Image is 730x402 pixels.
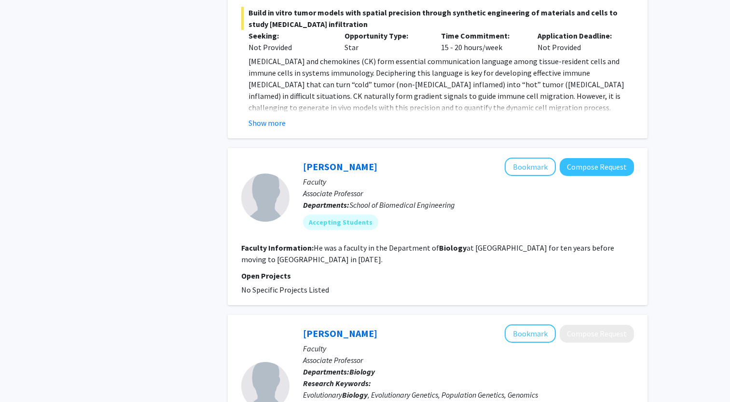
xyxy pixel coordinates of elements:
p: Seeking: [248,30,331,41]
span: School of Biomedical Engineering [349,200,455,210]
b: Biology [342,390,368,400]
b: Biology [349,367,375,376]
b: Departments: [303,367,349,376]
p: Faculty [303,343,634,354]
b: Research Keywords: [303,378,371,388]
button: Add Megan Phifer-Rixey to Bookmarks [505,324,556,343]
b: Biology [439,243,467,253]
mat-chip: Accepting Students [303,214,378,230]
p: Faculty [303,176,634,188]
div: Not Provided [248,41,331,53]
button: Compose Request to Megan Phifer-Rixey [560,325,634,343]
p: Opportunity Type: [344,30,427,41]
button: Compose Request to Vikas Bhandawat [560,158,634,176]
button: Add Vikas Bhandawat to Bookmarks [505,158,556,176]
div: Not Provided [530,30,627,53]
div: Evolutionary , Evolutionary Genetics, Population Genetics, Genomics [303,389,634,401]
span: [MEDICAL_DATA] and chemokines (CK) form essential communication language among tissue-resident ce... [248,56,629,170]
div: Star [337,30,434,53]
div: 15 - 20 hours/week [434,30,530,53]
b: Faculty Information: [241,243,314,253]
span: No Specific Projects Listed [241,285,329,295]
iframe: Chat [7,359,41,395]
a: [PERSON_NAME] [303,161,377,173]
a: [PERSON_NAME] [303,327,377,339]
fg-read-more: He was a faculty in the Department of at [GEOGRAPHIC_DATA] for ten years before moving to [GEOGRA... [241,243,614,264]
p: Open Projects [241,270,634,281]
b: Departments: [303,200,349,210]
span: Build in vitro tumor models with spatial precision through synthetic engineering of materials and... [241,7,634,30]
p: Application Deadline: [537,30,620,41]
p: Associate Professor [303,354,634,366]
p: Associate Professor [303,188,634,199]
button: Show more [248,117,286,129]
p: Time Commitment: [441,30,523,41]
